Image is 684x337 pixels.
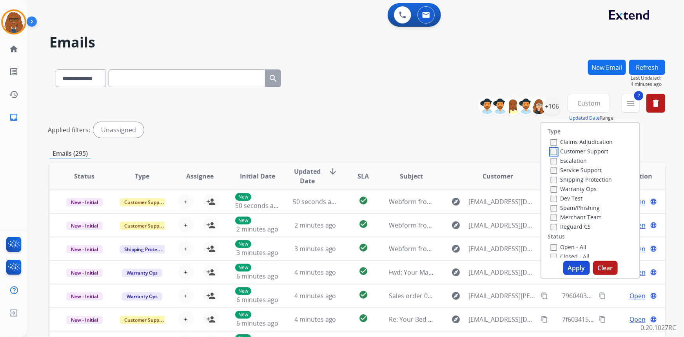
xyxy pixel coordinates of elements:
[389,315,529,324] span: Re: Your Bed Bath & Beyond virtual card is here
[184,244,187,253] span: +
[551,138,613,146] label: Claims Adjudication
[452,315,461,324] mat-icon: explore
[206,291,216,301] mat-icon: person_add
[66,292,103,301] span: New - Initial
[66,222,103,230] span: New - Initial
[621,94,640,113] button: 2
[206,220,216,230] mat-icon: person_add
[551,243,586,251] label: Open - All
[240,171,275,181] span: Initial Date
[569,115,600,121] button: Updated Date
[650,222,657,229] mat-icon: language
[629,60,665,75] button: Refresh
[178,241,194,257] button: +
[178,194,194,209] button: +
[569,115,613,121] span: Range
[235,311,251,319] p: New
[294,244,336,253] span: 3 minutes ago
[236,248,278,257] span: 3 minutes ago
[389,244,567,253] span: Webform from [EMAIL_ADDRESS][DOMAIN_NAME] on [DATE]
[294,268,336,277] span: 4 minutes ago
[551,215,557,221] input: Merchant Team
[551,244,557,251] input: Open - All
[577,102,601,105] span: Custom
[66,245,103,253] span: New - Initial
[269,74,278,83] mat-icon: search
[236,272,278,281] span: 6 minutes ago
[551,195,582,202] label: Dev Test
[206,268,216,277] mat-icon: person_add
[469,244,537,253] span: [EMAIL_ADDRESS][DOMAIN_NAME]
[49,149,91,158] p: Emails (295)
[469,268,537,277] span: [EMAIL_ADDRESS][DOMAIN_NAME]
[650,198,657,205] mat-icon: language
[235,201,281,210] span: 50 seconds ago
[400,171,423,181] span: Subject
[634,91,643,100] span: 2
[184,315,187,324] span: +
[122,292,162,301] span: Warranty Ops
[9,90,18,99] mat-icon: history
[359,243,368,252] mat-icon: check_circle
[650,316,657,323] mat-icon: language
[184,291,187,301] span: +
[294,221,336,230] span: 2 minutes ago
[551,158,557,164] input: Escalation
[551,223,591,230] label: Reguard CS
[9,44,18,54] mat-icon: home
[235,240,251,248] p: New
[452,244,461,253] mat-icon: explore
[452,268,461,277] mat-icon: explore
[235,264,251,271] p: New
[562,315,680,324] span: 7f603415-44f5-4e8c-9772-ed1d119bbb1f
[551,253,590,260] label: Closed - All
[551,177,557,183] input: Shipping Protection
[48,125,90,135] p: Applied filters:
[551,205,557,211] input: Spam/Phishing
[206,315,216,324] mat-icon: person_add
[551,185,597,193] label: Warranty Ops
[541,292,548,299] mat-icon: content_copy
[178,288,194,304] button: +
[650,245,657,252] mat-icon: language
[357,171,369,181] span: SLA
[551,176,612,183] label: Shipping Protection
[551,168,557,174] input: Service Support
[551,196,557,202] input: Dev Test
[236,319,278,328] span: 6 minutes ago
[359,219,368,229] mat-icon: check_circle
[389,268,488,277] span: Fwd: Your Mattress Firm Reciepts
[593,261,618,275] button: Clear
[548,233,565,240] label: Status
[49,35,665,50] h2: Emails
[452,220,461,230] mat-icon: explore
[3,11,25,33] img: avatar
[650,292,657,299] mat-icon: language
[651,98,660,108] mat-icon: delete
[452,197,461,206] mat-icon: explore
[120,222,171,230] span: Customer Support
[184,220,187,230] span: +
[9,113,18,122] mat-icon: inbox
[120,245,173,253] span: Shipping Protection
[359,196,368,205] mat-icon: check_circle
[626,98,635,108] mat-icon: menu
[551,213,602,221] label: Merchant Team
[74,171,94,181] span: Status
[469,315,537,324] span: [EMAIL_ADDRESS][DOMAIN_NAME]
[293,167,322,186] span: Updated Date
[359,266,368,276] mat-icon: check_circle
[469,197,537,206] span: [EMAIL_ADDRESS][DOMAIN_NAME]
[551,139,557,146] input: Claims Adjudication
[184,197,187,206] span: +
[389,197,567,206] span: Webform from [EMAIL_ADDRESS][DOMAIN_NAME] on [DATE]
[469,291,537,301] span: [EMAIL_ADDRESS][PERSON_NAME][DOMAIN_NAME]
[235,193,251,201] p: New
[551,254,557,260] input: Closed - All
[235,217,251,224] p: New
[551,186,557,193] input: Warranty Ops
[120,316,171,324] span: Customer Support
[630,315,646,324] span: Open
[236,295,278,304] span: 6 minutes ago
[568,94,610,113] button: Custom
